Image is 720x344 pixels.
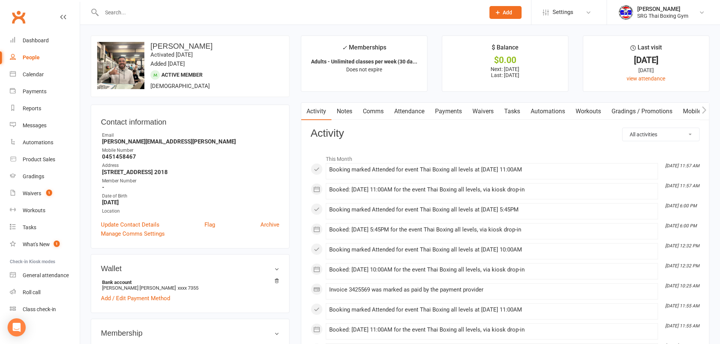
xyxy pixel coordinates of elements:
[499,103,525,120] a: Tasks
[665,163,699,168] i: [DATE] 11:57 AM
[101,264,279,273] h3: Wallet
[665,183,699,188] i: [DATE] 11:57 AM
[311,128,700,139] h3: Activity
[101,294,170,303] a: Add / Edit Payment Method
[329,267,655,273] div: Booked: [DATE] 10:00AM for the event Thai Boxing all levels, via kiosk drop-in
[342,43,386,57] div: Memberships
[102,153,279,160] strong: 0451458467
[102,162,279,169] div: Address
[329,327,655,333] div: Booked: [DATE] 11:00AM for the event Thai Boxing all levels, via kiosk drop-in
[10,202,80,219] a: Workouts
[570,103,606,120] a: Workouts
[23,190,41,196] div: Waivers
[10,32,80,49] a: Dashboard
[637,12,688,19] div: SRG Thai Boxing Gym
[102,193,279,200] div: Date of Birth
[97,42,144,89] img: image1720603759.png
[10,134,80,151] a: Automations
[23,156,55,162] div: Product Sales
[150,83,210,89] span: [DEMOGRAPHIC_DATA]
[23,272,69,278] div: General attendance
[101,220,159,229] a: Update Contact Details
[665,263,699,268] i: [DATE] 12:32 PM
[102,177,279,185] div: Member Number
[10,267,80,284] a: General attendance kiosk mode
[23,88,46,94] div: Payments
[342,44,347,51] i: ✓
[329,247,655,253] div: Booking marked Attended for event Thai Boxing all levels at [DATE] 10:00AM
[618,5,633,20] img: thumb_image1718682644.png
[102,132,279,139] div: Email
[665,323,699,329] i: [DATE] 11:55 AM
[101,278,279,292] li: [PERSON_NAME] [PERSON_NAME]
[678,103,718,120] a: Mobile App
[449,66,561,78] p: Next: [DATE] Last: [DATE]
[329,167,655,173] div: Booking marked Attended for event Thai Boxing all levels at [DATE] 11:00AM
[102,184,279,191] strong: -
[665,303,699,309] i: [DATE] 11:55 AM
[150,60,185,67] time: Added [DATE]
[637,6,688,12] div: [PERSON_NAME]
[23,37,49,43] div: Dashboard
[10,185,80,202] a: Waivers 1
[10,236,80,253] a: What's New1
[311,151,700,163] li: This Month
[358,103,389,120] a: Comms
[492,43,519,56] div: $ Balance
[101,229,165,238] a: Manage Comms Settings
[10,100,80,117] a: Reports
[525,103,570,120] a: Automations
[10,284,80,301] a: Roll call
[23,306,56,312] div: Class check-in
[178,285,198,291] span: xxxx 7355
[99,7,480,18] input: Search...
[329,187,655,193] div: Booked: [DATE] 11:00AM for the event Thai Boxing all levels, via kiosk drop-in
[102,208,279,215] div: Location
[23,224,36,230] div: Tasks
[10,117,80,134] a: Messages
[23,173,44,179] div: Gradings
[665,223,697,228] i: [DATE] 6:00 PM
[630,43,662,56] div: Last visit
[102,138,279,145] strong: [PERSON_NAME][EMAIL_ADDRESS][PERSON_NAME]
[101,115,279,126] h3: Contact information
[606,103,678,120] a: Gradings / Promotions
[331,103,358,120] a: Notes
[665,283,699,288] i: [DATE] 10:25 AM
[449,56,561,64] div: $0.00
[10,168,80,185] a: Gradings
[329,287,655,293] div: Invoice 3425569 was marked as paid by the payment provider
[10,151,80,168] a: Product Sales
[329,207,655,213] div: Booking marked Attended for event Thai Boxing all levels at [DATE] 5:45PM
[102,279,276,285] strong: Bank account
[467,103,499,120] a: Waivers
[311,59,417,65] strong: Adults - Unlimited classes per week (30 da...
[627,76,665,82] a: view attendance
[489,6,522,19] button: Add
[204,220,215,229] a: Flag
[150,51,193,58] time: Activated [DATE]
[23,289,40,295] div: Roll call
[430,103,467,120] a: Payments
[10,66,80,83] a: Calendar
[9,8,28,26] a: Clubworx
[54,241,60,247] span: 1
[590,56,702,64] div: [DATE]
[102,199,279,206] strong: [DATE]
[23,122,46,128] div: Messages
[101,329,279,337] h3: Membership
[10,49,80,66] a: People
[346,66,382,73] span: Does not expire
[10,219,80,236] a: Tasks
[8,318,26,336] div: Open Intercom Messenger
[102,169,279,176] strong: [STREET_ADDRESS] 2018
[10,83,80,100] a: Payments
[23,139,53,145] div: Automations
[23,54,40,60] div: People
[23,71,44,77] div: Calendar
[301,103,331,120] a: Activity
[23,241,50,247] div: What's New
[23,207,45,213] div: Workouts
[329,227,655,233] div: Booked: [DATE] 5:45PM for the event Thai Boxing all levels, via kiosk drop-in
[10,301,80,318] a: Class kiosk mode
